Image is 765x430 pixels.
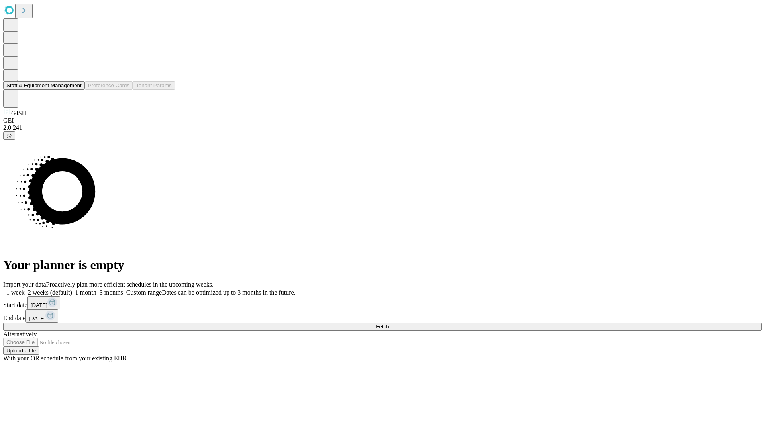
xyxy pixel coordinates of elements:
button: Preference Cards [85,81,133,90]
span: [DATE] [29,315,45,321]
button: [DATE] [27,296,60,309]
button: Tenant Params [133,81,175,90]
div: 2.0.241 [3,124,762,131]
button: Staff & Equipment Management [3,81,85,90]
span: 1 week [6,289,25,296]
span: [DATE] [31,302,47,308]
span: Fetch [376,324,389,330]
button: @ [3,131,15,140]
span: @ [6,133,12,139]
div: Start date [3,296,762,309]
button: Upload a file [3,346,39,355]
span: With your OR schedule from your existing EHR [3,355,127,362]
span: 3 months [100,289,123,296]
span: Proactively plan more efficient schedules in the upcoming weeks. [46,281,214,288]
button: [DATE] [25,309,58,322]
span: Import your data [3,281,46,288]
span: GJSH [11,110,26,117]
button: Fetch [3,322,762,331]
div: End date [3,309,762,322]
div: GEI [3,117,762,124]
span: 1 month [75,289,96,296]
span: 2 weeks (default) [28,289,72,296]
span: Custom range [126,289,162,296]
span: Dates can be optimized up to 3 months in the future. [162,289,295,296]
span: Alternatively [3,331,37,338]
h1: Your planner is empty [3,258,762,272]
